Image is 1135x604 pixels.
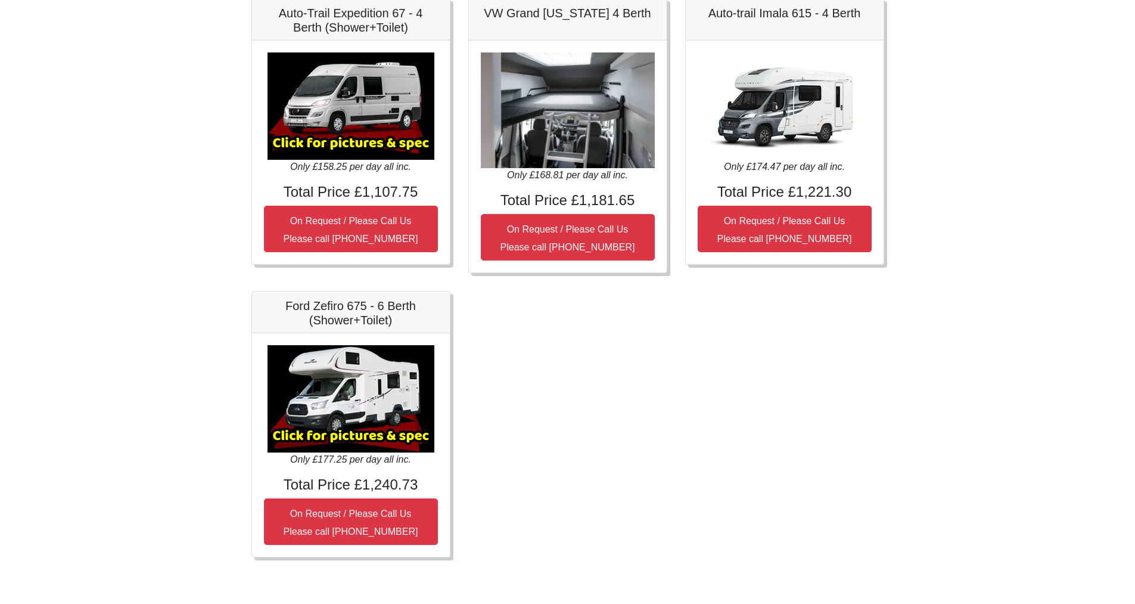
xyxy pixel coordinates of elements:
[264,206,438,252] button: On Request / Please Call UsPlease call [PHONE_NUMBER]
[481,192,655,209] h4: Total Price £1,181.65
[724,162,845,172] i: Only £174.47 per day all inc.
[290,162,411,172] i: Only £158.25 per day all inc.
[284,216,418,244] small: On Request / Please Call Us Please call [PHONE_NUMBER]
[264,476,438,494] h4: Total Price £1,240.73
[264,498,438,545] button: On Request / Please Call UsPlease call [PHONE_NUMBER]
[698,6,872,20] h5: Auto-trail Imala 615 - 4 Berth
[264,184,438,201] h4: Total Price £1,107.75
[717,216,852,244] small: On Request / Please Call Us Please call [PHONE_NUMBER]
[264,6,438,35] h5: Auto-Trail Expedition 67 - 4 Berth (Shower+Toilet)
[500,224,635,252] small: On Request / Please Call Us Please call [PHONE_NUMBER]
[698,184,872,201] h4: Total Price £1,221.30
[701,52,868,160] img: Auto-trail Imala 615 - 4 Berth
[290,454,411,464] i: Only £177.25 per day all inc.
[698,206,872,252] button: On Request / Please Call UsPlease call [PHONE_NUMBER]
[268,52,434,160] img: Auto-Trail Expedition 67 - 4 Berth (Shower+Toilet)
[268,345,434,453] img: Ford Zefiro 675 - 6 Berth (Shower+Toilet)
[284,509,418,537] small: On Request / Please Call Us Please call [PHONE_NUMBER]
[264,299,438,327] h5: Ford Zefiro 675 - 6 Berth (Shower+Toilet)
[481,214,655,261] button: On Request / Please Call UsPlease call [PHONE_NUMBER]
[481,6,655,20] h5: VW Grand [US_STATE] 4 Berth
[481,52,655,169] img: VW Grand California 4 Berth
[507,170,628,180] i: Only £168.81 per day all inc.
